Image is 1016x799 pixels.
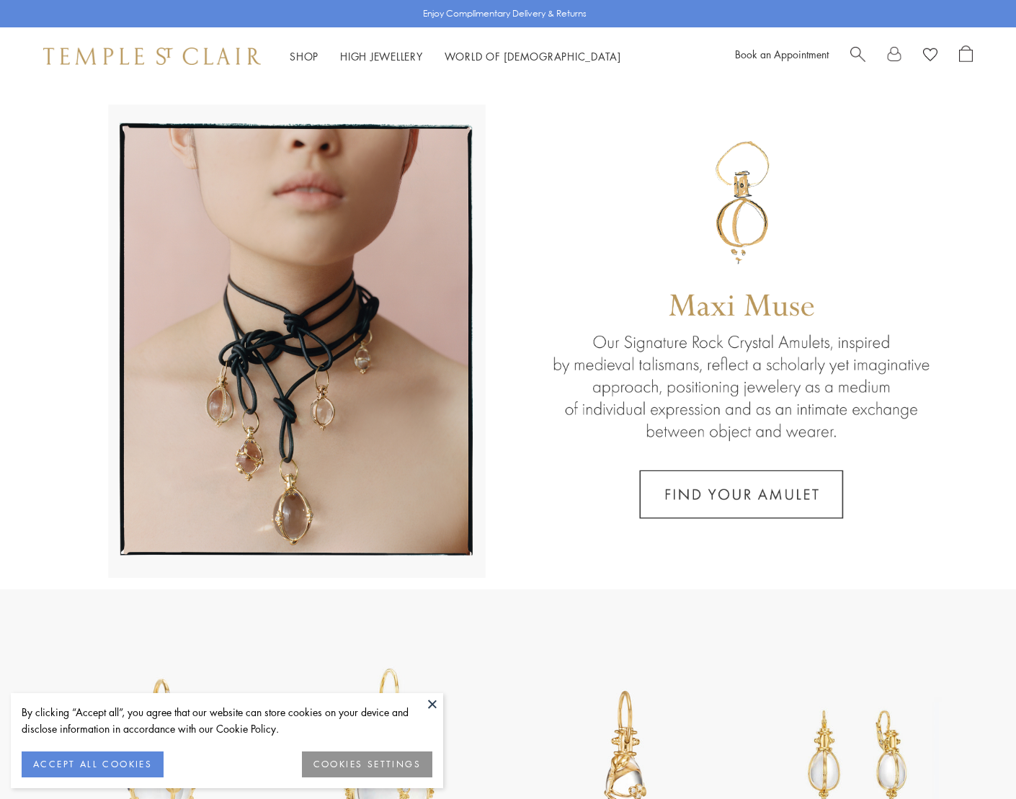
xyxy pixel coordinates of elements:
[22,751,164,777] button: ACCEPT ALL COOKIES
[850,45,865,67] a: Search
[290,49,318,63] a: ShopShop
[445,49,621,63] a: World of [DEMOGRAPHIC_DATA]World of [DEMOGRAPHIC_DATA]
[959,45,973,67] a: Open Shopping Bag
[43,48,261,65] img: Temple St. Clair
[423,6,587,21] p: Enjoy Complimentary Delivery & Returns
[735,47,829,61] a: Book an Appointment
[340,49,423,63] a: High JewelleryHigh Jewellery
[290,48,621,66] nav: Main navigation
[302,751,432,777] button: COOKIES SETTINGS
[22,704,432,737] div: By clicking “Accept all”, you agree that our website can store cookies on your device and disclos...
[923,45,937,67] a: View Wishlist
